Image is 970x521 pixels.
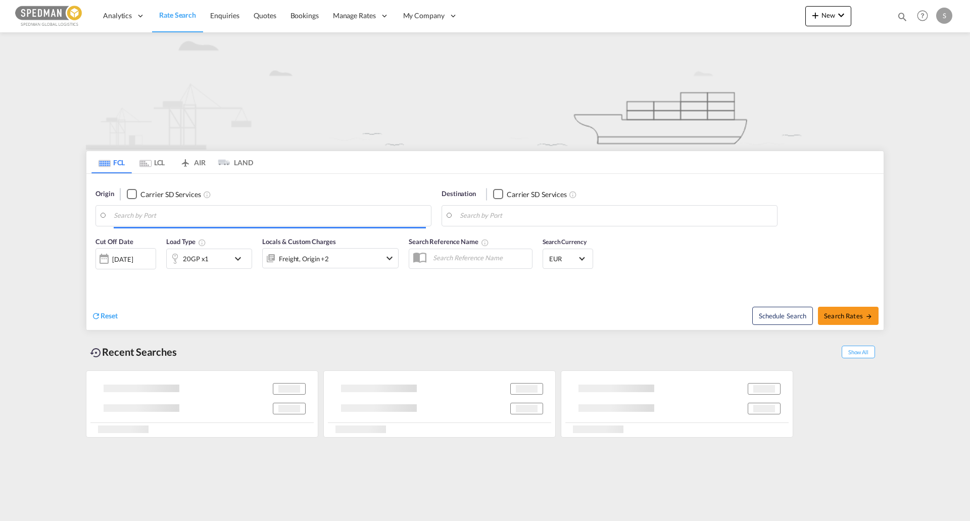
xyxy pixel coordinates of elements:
[752,307,813,325] button: Note: By default Schedule search will only considerorigin ports, destination ports and cut off da...
[936,8,952,24] div: S
[403,11,445,21] span: My Company
[172,151,213,173] md-tab-item: AIR
[409,238,489,246] span: Search Reference Name
[95,189,114,199] span: Origin
[548,251,588,266] md-select: Select Currency: € EUREuro
[383,252,396,264] md-icon: icon-chevron-down
[481,239,489,247] md-icon: Your search will be saved by the below given name
[213,151,253,173] md-tab-item: LAND
[86,32,884,150] img: new-FCL.png
[179,157,191,164] md-icon: icon-airplane
[103,11,132,21] span: Analytics
[818,307,879,325] button: Search Ratesicon-arrow-right
[428,250,532,265] input: Search Reference Name
[493,189,567,200] md-checkbox: Checkbox No Ink
[914,7,936,25] div: Help
[91,151,132,173] md-tab-item: FCL
[95,248,156,269] div: [DATE]
[460,208,772,223] input: Search by Port
[127,189,201,200] md-checkbox: Checkbox No Ink
[114,208,426,223] input: Search by Port
[101,311,118,320] span: Reset
[210,11,239,20] span: Enquiries
[824,312,872,320] span: Search Rates
[835,9,847,21] md-icon: icon-chevron-down
[333,11,376,21] span: Manage Rates
[132,151,172,173] md-tab-item: LCL
[140,190,201,200] div: Carrier SD Services
[90,347,102,359] md-icon: icon-backup-restore
[809,9,821,21] md-icon: icon-plus 400-fg
[86,341,181,363] div: Recent Searches
[91,311,118,322] div: icon-refreshReset
[507,190,567,200] div: Carrier SD Services
[262,248,399,268] div: Freight Origin Destination Dock Stuffingicon-chevron-down
[914,7,931,24] span: Help
[91,311,101,320] md-icon: icon-refresh
[569,191,577,199] md-icon: Unchecked: Search for CY (Container Yard) services for all selected carriers.Checked : Search for...
[232,253,249,265] md-icon: icon-chevron-down
[95,268,103,282] md-datepicker: Select
[198,239,206,247] md-icon: Select multiple loads to view rates
[549,254,577,263] span: EUR
[91,151,253,173] md-pagination-wrapper: Use the left and right arrow keys to navigate between tabs
[897,11,908,22] md-icon: icon-magnify
[262,238,336,246] span: Locals & Custom Charges
[805,6,851,26] button: icon-plus 400-fgNewicon-chevron-down
[166,238,206,246] span: Load Type
[86,174,884,330] div: Origin Checkbox No InkUnchecked: Search for CY (Container Yard) services for all selected carrier...
[159,11,196,19] span: Rate Search
[95,238,133,246] span: Cut Off Date
[203,191,211,199] md-icon: Unchecked: Search for CY (Container Yard) services for all selected carriers.Checked : Search for...
[112,255,133,264] div: [DATE]
[290,11,319,20] span: Bookings
[166,249,252,269] div: 20GP x1icon-chevron-down
[809,11,847,19] span: New
[254,11,276,20] span: Quotes
[15,5,83,27] img: c12ca350ff1b11efb6b291369744d907.png
[865,313,872,320] md-icon: icon-arrow-right
[442,189,476,199] span: Destination
[897,11,908,26] div: icon-magnify
[279,252,329,266] div: Freight Origin Destination Dock Stuffing
[842,346,875,358] span: Show All
[183,252,209,266] div: 20GP x1
[543,238,587,246] span: Search Currency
